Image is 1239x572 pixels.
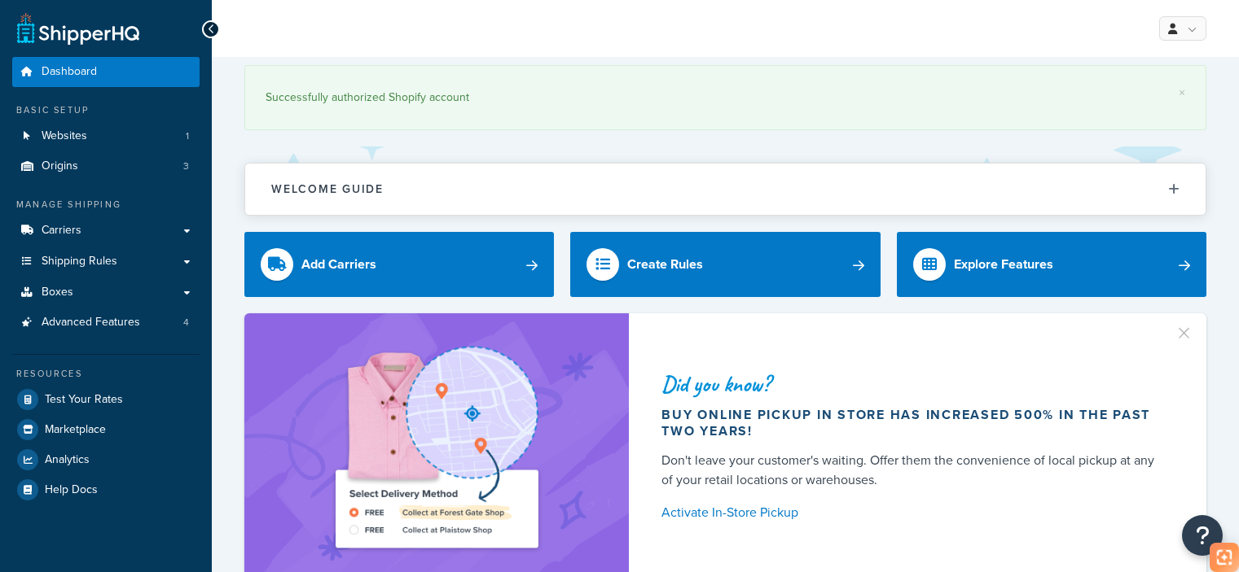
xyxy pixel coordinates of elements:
span: 3 [183,159,189,173]
span: Origins [42,159,78,173]
span: 1 [186,129,189,143]
div: Buy online pickup in store has increased 500% in the past two years! [661,407,1167,439]
span: 4 [183,316,189,330]
span: Carriers [42,224,81,238]
div: Don't leave your customer's waiting. Offer them the convenience of local pickup at any of your re... [661,451,1167,490]
h2: Welcome Guide [271,183,384,195]
li: Websites [12,121,200,151]
a: × [1179,86,1185,99]
li: Advanced Features [12,308,200,338]
span: Websites [42,129,87,143]
a: Help Docs [12,475,200,504]
a: Explore Features [897,232,1206,297]
span: Advanced Features [42,316,140,330]
img: ad-shirt-map-b0359fc47e01cab431d101c4b569394f6a03f54285957d908178d52f29eb9668.png [289,338,584,559]
a: Shipping Rules [12,247,200,277]
span: Marketplace [45,423,106,437]
div: Did you know? [661,373,1167,395]
a: Carriers [12,216,200,246]
span: Shipping Rules [42,255,117,269]
div: Basic Setup [12,103,200,117]
div: Successfully authorized Shopify account [266,86,1185,109]
span: Test Your Rates [45,393,123,407]
div: Create Rules [627,253,703,276]
a: Add Carriers [244,232,554,297]
a: Advanced Features4 [12,308,200,338]
a: Origins3 [12,151,200,181]
a: Activate In-Store Pickup [661,501,1167,524]
div: Add Carriers [301,253,376,276]
a: Test Your Rates [12,385,200,414]
a: Dashboard [12,57,200,87]
span: Analytics [45,453,90,467]
button: Open Resource Center [1182,515,1223,556]
span: Help Docs [45,483,98,497]
span: Dashboard [42,65,97,79]
div: Resources [12,367,200,381]
li: Origins [12,151,200,181]
span: Boxes [42,286,73,299]
a: Websites1 [12,121,200,151]
a: Create Rules [570,232,880,297]
div: Explore Features [954,253,1053,276]
a: Analytics [12,445,200,474]
a: Boxes [12,277,200,308]
a: Marketplace [12,415,200,444]
button: Welcome Guide [245,164,1206,215]
div: Manage Shipping [12,198,200,212]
